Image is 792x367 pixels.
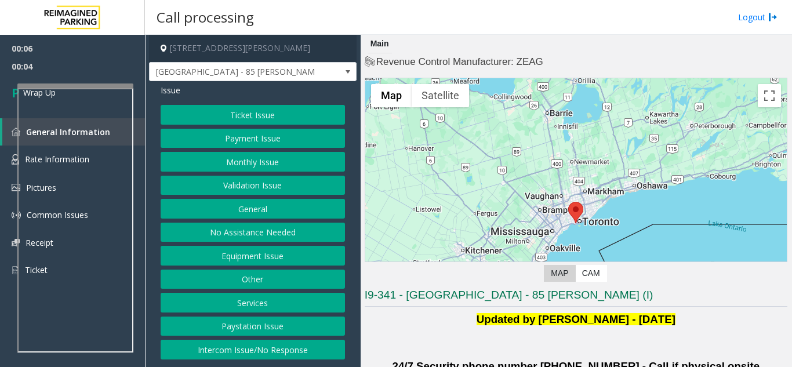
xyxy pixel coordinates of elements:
[12,265,19,275] img: 'icon'
[12,184,20,191] img: 'icon'
[161,223,345,242] button: No Assistance Needed
[768,11,778,23] img: logout
[575,265,607,282] label: CAM
[12,154,19,165] img: 'icon'
[758,84,781,107] button: Toggle fullscreen view
[149,35,357,62] h4: [STREET_ADDRESS][PERSON_NAME]
[161,317,345,336] button: Paystation Issue
[151,3,260,31] h3: Call processing
[371,84,412,107] button: Show street map
[161,105,345,125] button: Ticket Issue
[161,270,345,289] button: Other
[161,84,180,96] span: Issue
[150,63,315,81] span: [GEOGRAPHIC_DATA] - 85 [PERSON_NAME]
[365,288,787,307] h3: I9-341 - [GEOGRAPHIC_DATA] - 85 [PERSON_NAME] (I)
[412,84,469,107] button: Show satellite imagery
[161,176,345,195] button: Validation Issue
[477,313,675,325] b: Updated by [PERSON_NAME] - [DATE]
[161,199,345,219] button: General
[365,55,787,69] h4: Revenue Control Manufacturer: ZEAG
[368,35,392,53] div: Main
[738,11,778,23] a: Logout
[161,293,345,313] button: Services
[161,246,345,266] button: Equipment Issue
[12,128,20,136] img: 'icon'
[161,152,345,172] button: Monthly Issue
[12,210,21,220] img: 'icon'
[12,239,20,246] img: 'icon'
[544,265,575,282] label: Map
[2,118,145,146] a: General Information
[161,129,345,148] button: Payment Issue
[568,202,583,223] div: 85 Hanna Avenue, Toronto, ON
[161,340,345,359] button: Intercom Issue/No Response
